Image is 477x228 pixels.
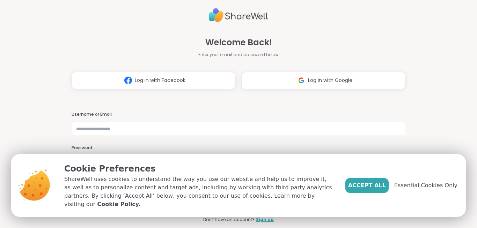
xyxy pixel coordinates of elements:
img: ShareWell Logo [209,5,268,25]
a: Cookie Policy. [97,200,140,208]
span: Don't have an account? [203,216,255,223]
span: Essential Cookies Only [394,181,457,190]
img: ShareWell Logomark [295,74,308,87]
h3: Password [72,145,405,151]
span: Accept All [348,181,386,190]
span: Log in with Google [308,77,352,84]
span: Enter your email and password below [198,52,279,58]
h3: Username or Email [72,112,405,117]
p: ShareWell uses cookies to understand the way you use our website and help us to improve it, as we... [64,175,334,208]
button: Accept All [345,178,389,193]
span: Log in with Facebook [135,77,185,84]
button: Log in with Facebook [72,72,236,89]
a: Sign up [256,216,274,223]
span: Welcome Back! [205,36,272,49]
img: ShareWell Logomark [122,74,135,87]
p: Cookie Preferences [64,162,334,175]
button: Log in with Google [241,72,405,89]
